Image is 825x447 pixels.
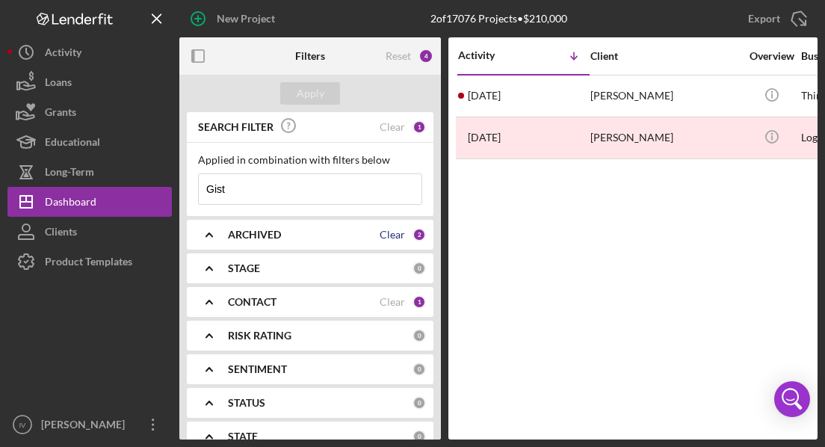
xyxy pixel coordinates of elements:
[45,67,72,101] div: Loans
[412,396,426,410] div: 0
[7,157,172,187] button: Long-Term
[19,421,26,429] text: IV
[179,4,290,34] button: New Project
[418,49,433,64] div: 4
[733,4,818,34] button: Export
[412,363,426,376] div: 0
[412,228,426,241] div: 2
[386,50,411,62] div: Reset
[380,229,405,241] div: Clear
[45,127,100,161] div: Educational
[228,363,287,375] b: SENTIMENT
[380,121,405,133] div: Clear
[297,82,324,105] div: Apply
[590,50,740,62] div: Client
[228,397,265,409] b: STATUS
[7,410,172,440] button: IV[PERSON_NAME]
[412,295,426,309] div: 1
[228,262,260,274] b: STAGE
[228,296,276,308] b: CONTACT
[748,4,780,34] div: Export
[228,229,281,241] b: ARCHIVED
[280,82,340,105] button: Apply
[295,50,325,62] b: Filters
[468,90,501,102] time: 2025-07-10 13:50
[7,217,172,247] button: Clients
[45,157,94,191] div: Long-Term
[198,154,422,166] div: Applied in combination with filters below
[7,67,172,97] button: Loans
[590,118,740,158] div: [PERSON_NAME]
[468,132,501,144] time: 2022-06-06 16:21
[7,187,172,217] button: Dashboard
[45,247,132,280] div: Product Templates
[45,217,77,250] div: Clients
[590,76,740,116] div: [PERSON_NAME]
[412,430,426,443] div: 0
[412,120,426,134] div: 1
[7,247,172,277] button: Product Templates
[744,50,800,62] div: Overview
[45,97,76,131] div: Grants
[412,262,426,275] div: 0
[45,37,81,71] div: Activity
[217,4,275,34] div: New Project
[198,121,274,133] b: SEARCH FILTER
[774,381,810,417] div: Open Intercom Messenger
[430,13,567,25] div: 2 of 17076 Projects • $210,000
[7,127,172,157] button: Educational
[228,431,258,443] b: STATE
[37,410,135,443] div: [PERSON_NAME]
[380,296,405,308] div: Clear
[45,187,96,221] div: Dashboard
[228,330,291,342] b: RISK RATING
[7,37,172,67] button: Activity
[7,97,172,127] button: Grants
[412,329,426,342] div: 0
[458,49,524,61] div: Activity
